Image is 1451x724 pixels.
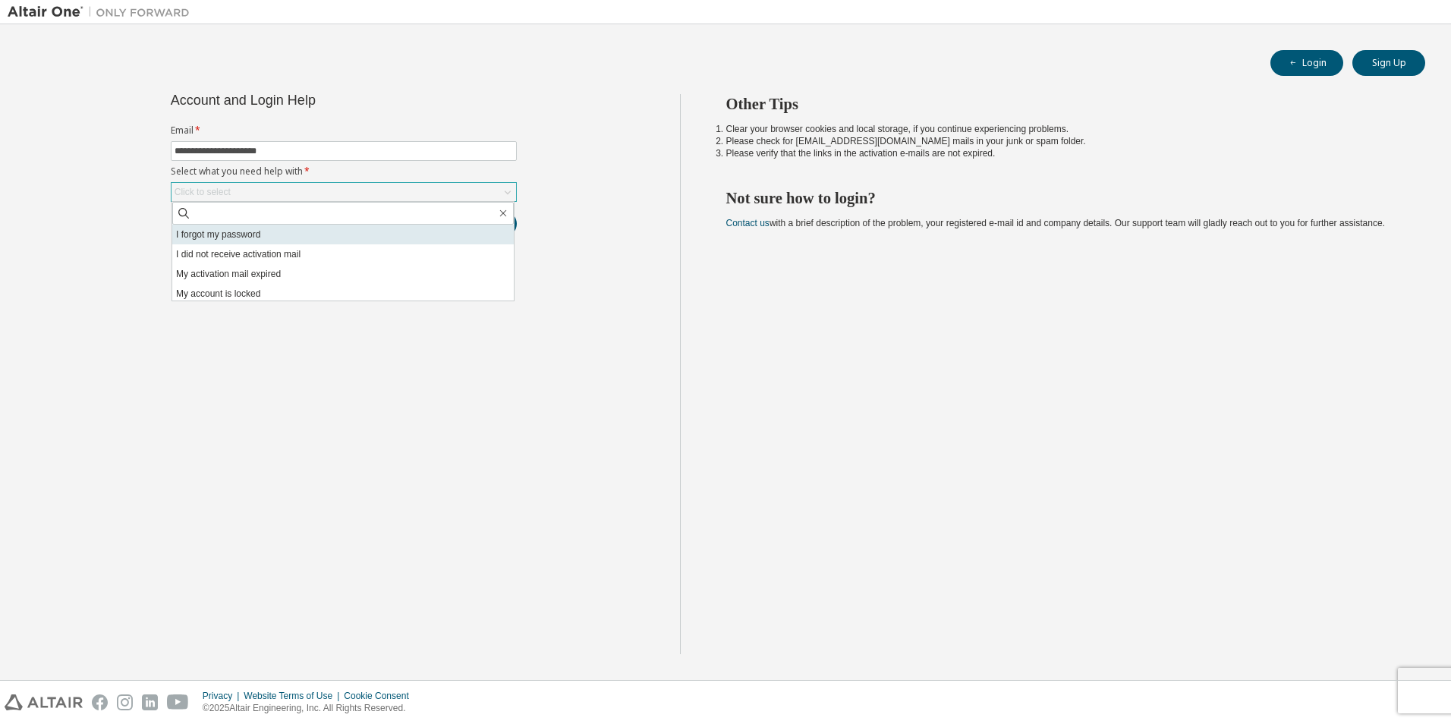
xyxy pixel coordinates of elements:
[726,147,1399,159] li: Please verify that the links in the activation e-mails are not expired.
[726,188,1399,208] h2: Not sure how to login?
[142,694,158,710] img: linkedin.svg
[726,94,1399,114] h2: Other Tips
[171,124,517,137] label: Email
[1352,50,1425,76] button: Sign Up
[117,694,133,710] img: instagram.svg
[8,5,197,20] img: Altair One
[167,694,189,710] img: youtube.svg
[244,690,344,702] div: Website Terms of Use
[171,165,517,178] label: Select what you need help with
[726,218,770,228] a: Contact us
[344,690,417,702] div: Cookie Consent
[203,690,244,702] div: Privacy
[1270,50,1343,76] button: Login
[172,225,514,244] li: I forgot my password
[175,186,231,198] div: Click to select
[172,183,516,201] div: Click to select
[726,135,1399,147] li: Please check for [EMAIL_ADDRESS][DOMAIN_NAME] mails in your junk or spam folder.
[726,123,1399,135] li: Clear your browser cookies and local storage, if you continue experiencing problems.
[726,218,1385,228] span: with a brief description of the problem, your registered e-mail id and company details. Our suppo...
[5,694,83,710] img: altair_logo.svg
[203,702,418,715] p: © 2025 Altair Engineering, Inc. All Rights Reserved.
[171,94,448,106] div: Account and Login Help
[92,694,108,710] img: facebook.svg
